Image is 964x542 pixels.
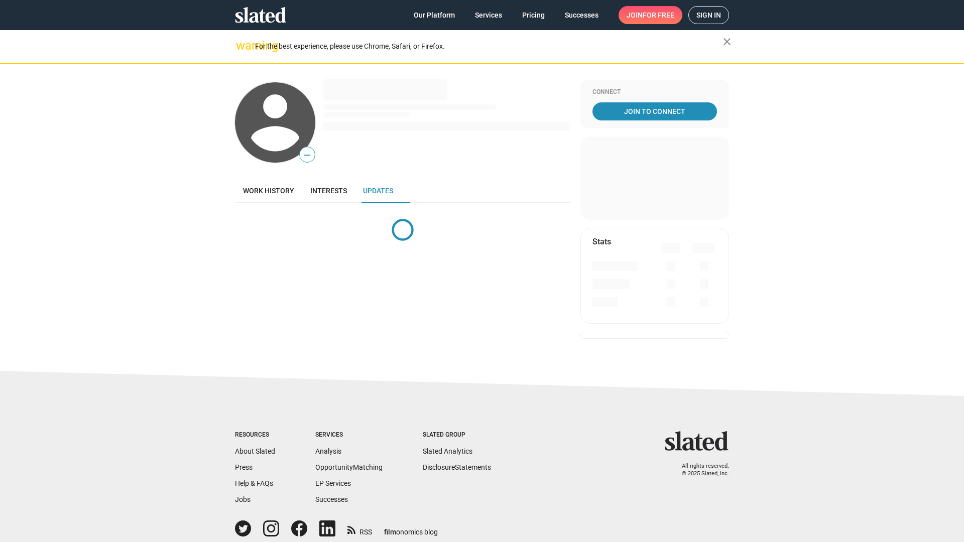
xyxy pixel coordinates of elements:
span: Updates [363,187,393,195]
div: For the best experience, please use Chrome, Safari, or Firefox. [255,40,723,53]
div: Slated Group [423,431,491,439]
a: Slated Analytics [423,447,472,455]
span: Join [627,6,674,24]
span: Work history [243,187,294,195]
a: Successes [315,495,348,503]
a: About Slated [235,447,275,455]
mat-icon: warning [236,40,248,52]
a: EP Services [315,479,351,487]
span: Interests [310,187,347,195]
a: Join To Connect [592,102,717,120]
a: OpportunityMatching [315,463,383,471]
a: Jobs [235,495,251,503]
span: — [300,149,315,162]
span: film [384,528,396,536]
a: filmonomics blog [384,519,438,537]
a: RSS [347,521,372,537]
div: Services [315,431,383,439]
a: Interests [302,179,355,203]
a: Pricing [514,6,553,24]
span: for free [643,6,674,24]
span: Pricing [522,6,545,24]
span: Join To Connect [594,102,715,120]
span: Our Platform [414,6,455,24]
div: Resources [235,431,275,439]
a: Our Platform [406,6,463,24]
a: Successes [557,6,607,24]
div: Connect [592,88,717,96]
a: Services [467,6,510,24]
span: Sign in [696,7,721,24]
a: Work history [235,179,302,203]
a: Press [235,463,253,471]
span: Services [475,6,502,24]
a: Help & FAQs [235,479,273,487]
a: Sign in [688,6,729,24]
mat-icon: close [721,36,733,48]
mat-card-title: Stats [592,236,611,247]
a: Updates [355,179,401,203]
span: Successes [565,6,598,24]
p: All rights reserved. © 2025 Slated, Inc. [671,463,729,477]
a: Analysis [315,447,341,455]
a: DisclosureStatements [423,463,491,471]
a: Joinfor free [619,6,682,24]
